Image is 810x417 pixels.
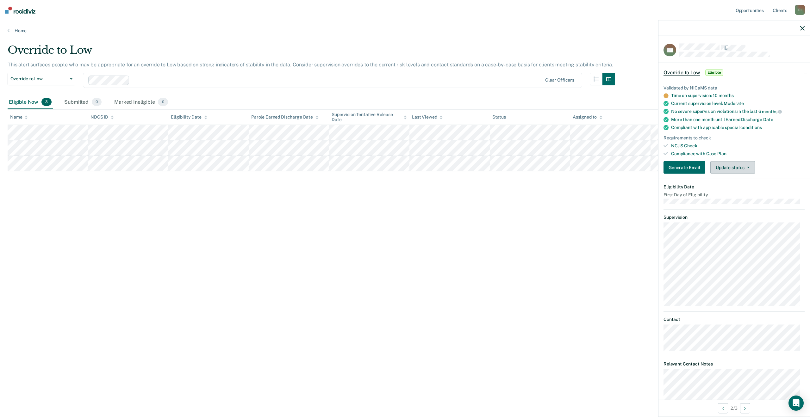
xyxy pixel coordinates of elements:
[795,5,805,15] div: P J
[671,93,805,98] div: Time on supervision: 10 months
[332,112,407,123] div: Supervision Tentative Release Date
[671,109,805,114] div: No severe supervision violations in the last 6
[671,117,805,122] div: More than one month until Earned Discharge
[671,101,805,106] div: Current supervision level:
[664,184,805,190] dt: Eligibility Date
[664,161,708,174] a: Navigate to form link
[10,76,67,82] span: Override to Low
[113,95,169,109] div: Marked Ineligible
[573,114,602,120] div: Assigned to
[8,62,613,68] p: This alert surfaces people who may be appropriate for an override to Low based on strong indicato...
[92,98,102,106] span: 0
[545,77,574,83] div: Clear officers
[171,114,207,120] div: Eligibility Date
[8,44,615,62] div: Override to Low
[158,98,168,106] span: 0
[251,114,319,120] div: Parole Earned Discharge Date
[5,7,35,14] img: Recidiviz
[492,114,506,120] div: Status
[710,161,755,174] button: Update status
[717,151,726,156] span: Plan
[664,317,805,322] dt: Contact
[664,69,700,76] span: Override to Low
[10,114,28,120] div: Name
[762,109,782,114] span: months
[671,143,805,148] div: NCJIS
[664,135,805,141] div: Requirements to check
[664,361,805,367] dt: Relevant Contact Notes
[8,95,53,109] div: Eligible Now
[63,95,103,109] div: Submitted
[90,114,114,120] div: NDCS ID
[8,28,802,34] a: Home
[724,101,744,106] span: Moderate
[671,125,805,130] div: Compliant with applicable special
[658,400,810,416] div: 2 / 3
[788,396,804,411] div: Open Intercom Messenger
[412,114,443,120] div: Last Viewed
[684,143,697,148] span: Check
[671,151,805,156] div: Compliance with Case
[664,161,705,174] button: Generate Email
[705,69,723,76] span: Eligible
[740,125,762,130] span: conditions
[664,192,805,198] dt: First Day of Eligibility
[763,117,773,122] span: Date
[664,214,805,220] dt: Supervision
[664,85,805,90] div: Validated by NICaMS data
[718,403,728,413] button: Previous Opportunity
[740,403,750,413] button: Next Opportunity
[658,62,810,83] div: Override to LowEligible
[41,98,52,106] span: 3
